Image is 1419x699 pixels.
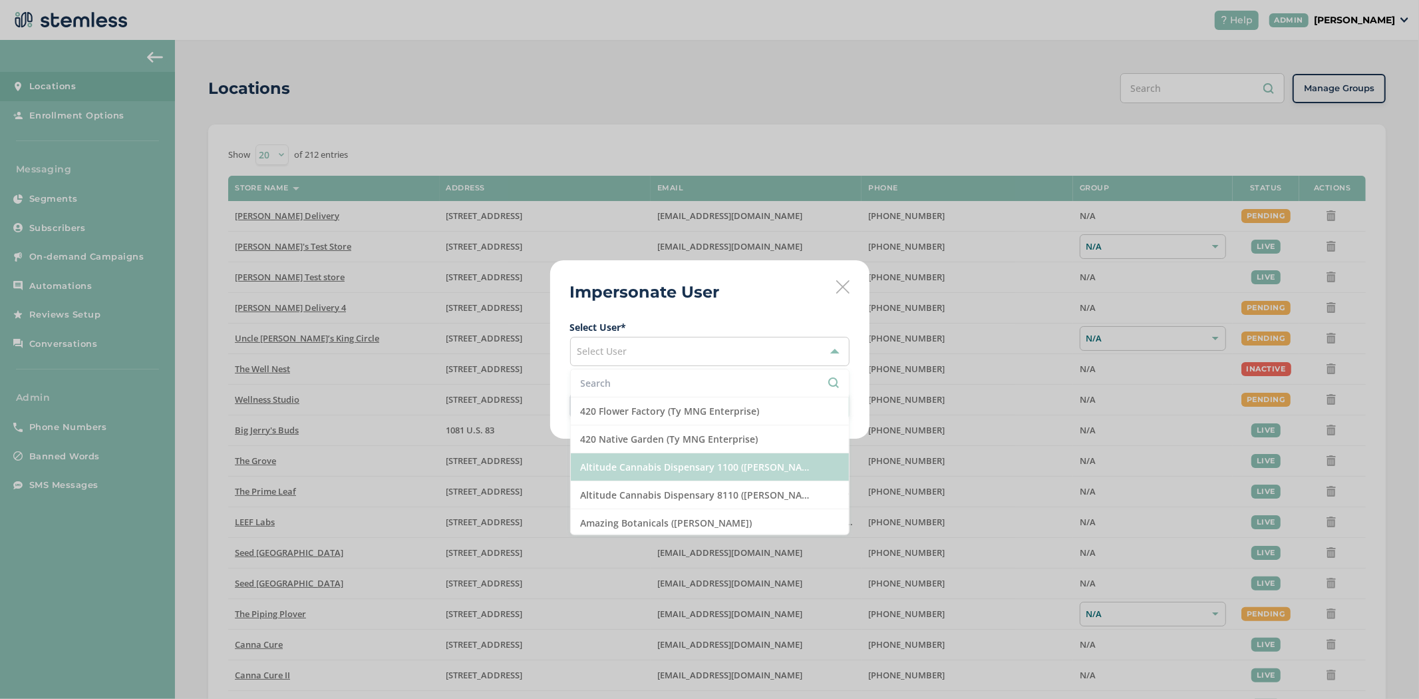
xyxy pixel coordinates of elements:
label: Select User [570,320,850,334]
iframe: Chat Widget [1352,635,1419,699]
span: Select User [577,345,627,357]
li: Amazing Botanicals ([PERSON_NAME]) [571,509,849,537]
li: 420 Native Garden (Ty MNG Enterprise) [571,425,849,453]
li: 420 Flower Factory (Ty MNG Enterprise) [571,397,849,425]
input: Search [581,376,839,390]
h2: Impersonate User [570,280,720,304]
li: Altitude Cannabis Dispensary 1100 ([PERSON_NAME]) [571,453,849,481]
li: Altitude Cannabis Dispensary 8110 ([PERSON_NAME]) [571,481,849,509]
